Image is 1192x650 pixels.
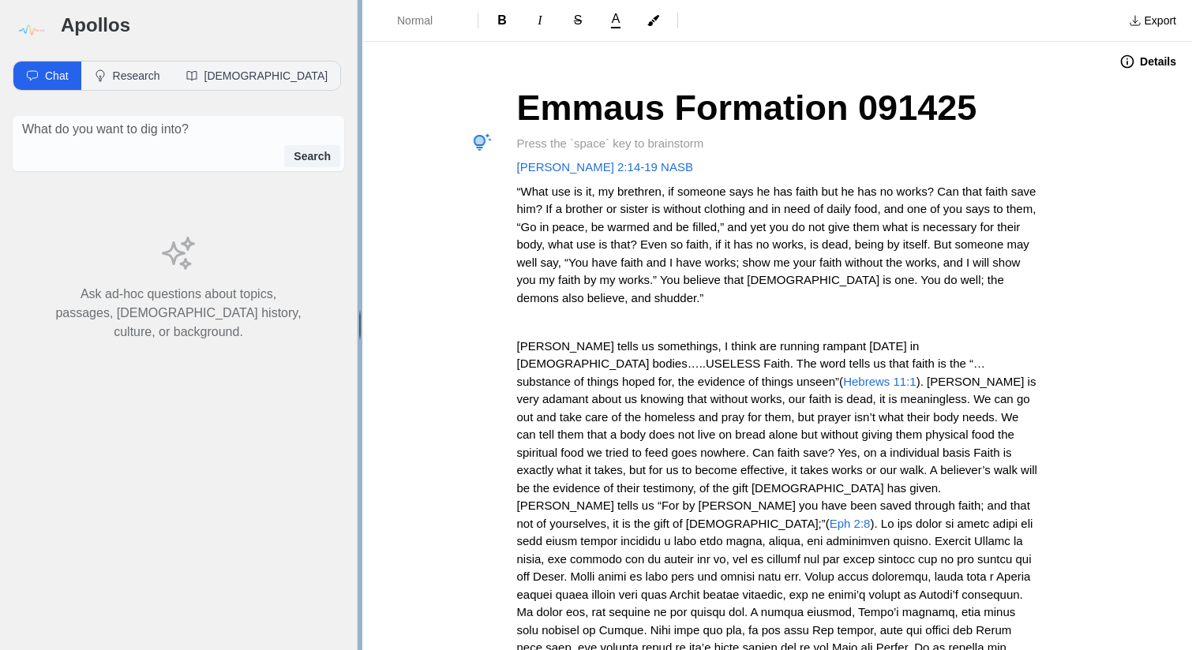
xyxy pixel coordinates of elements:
span: ). [PERSON_NAME] is very adamant about us knowing that without works, our faith is dead, it is me... [517,375,1041,530]
button: Research [81,62,173,90]
span: S [574,13,583,27]
span: [PERSON_NAME] tells us somethings, I think are running rampant [DATE] in [DEMOGRAPHIC_DATA] bodie... [517,339,986,388]
span: A [612,13,620,25]
h3: Apollos [61,13,344,38]
a: Hebrews 11:1 [843,375,916,388]
span: Normal [397,13,452,28]
button: Export [1119,8,1186,33]
button: Details [1110,49,1186,74]
p: Ask ad-hoc questions about topics, passages, [DEMOGRAPHIC_DATA] history, culture, or background. [51,285,306,342]
button: Chat [13,62,81,90]
span: “What use is it, my brethren, if someone says he has faith but he has no works? Can that faith sa... [517,185,1040,304]
span: I [538,13,542,27]
button: Format Strikethrough [560,8,595,33]
a: [PERSON_NAME] 2:14-19 NASB [517,160,693,174]
button: Format Italics [523,8,557,33]
span: Emmaus Formation 091425 [517,88,977,128]
button: Search [284,145,340,167]
button: A [598,9,633,32]
img: logo [13,13,48,48]
button: [DEMOGRAPHIC_DATA] [173,62,341,90]
button: Format Bold [485,8,519,33]
button: Formatting Options [369,6,471,35]
a: Eph 2:8 [830,517,871,530]
span: B [497,13,507,27]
